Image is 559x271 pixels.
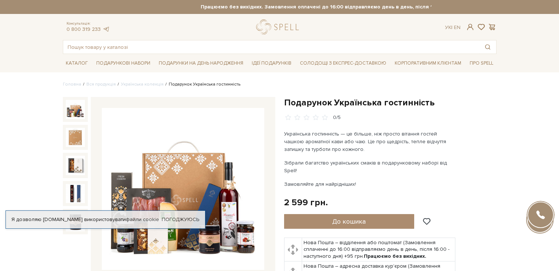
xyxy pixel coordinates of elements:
input: Пошук товару у каталозі [63,40,479,54]
span: До кошика [332,217,366,225]
p: Зібрали багатство українських смаків в подарунковому наборі від Spell! [284,159,456,174]
img: Подарунок Українська гостинність [102,108,264,270]
td: Нова Пошта – відділення або поштомат (Замовлення сплаченні до 16:00 відправляємо день в день, піс... [302,238,455,261]
a: Корпоративним клієнтам [392,57,464,69]
a: Вся продукція [86,82,116,87]
img: Подарунок Українська гостинність [66,128,85,147]
li: Подарунок Українська гостинність [164,81,240,88]
a: telegram [103,26,110,32]
p: Замовляйте для найрідніших! [284,180,456,188]
h1: Подарунок Українська гостинність [284,97,497,108]
a: Погоджуюсь [162,216,199,223]
a: 0 800 319 233 [67,26,101,32]
span: Консультація: [67,21,110,26]
button: До кошика [284,214,415,229]
b: Працюємо без вихідних. [364,253,426,259]
span: Каталог [63,58,91,69]
span: Про Spell [467,58,496,69]
span: Подарункові набори [93,58,153,69]
div: 0/5 [333,114,341,121]
span: Подарунки на День народження [156,58,246,69]
img: Подарунок Українська гостинність [66,156,85,175]
span: | [451,24,452,30]
a: файли cookie [126,216,159,223]
a: En [454,24,461,30]
p: Українська гостинність — це більше, ніж просто вітання гостей чашкою ароматної кави або чаю. Це п... [284,130,456,153]
a: Солодощі з експрес-доставкою [297,57,389,69]
div: 2 599 грн. [284,197,328,208]
span: Ідеї подарунків [249,58,294,69]
a: logo [256,19,302,35]
a: Українська колекція [121,82,164,87]
div: Я дозволяю [DOMAIN_NAME] використовувати [6,216,205,223]
img: Подарунок Українська гостинність [66,100,85,119]
button: Пошук товару у каталозі [479,40,496,54]
a: Головна [63,82,81,87]
img: Подарунок Українська гостинність [66,184,85,203]
div: Ук [445,24,461,31]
